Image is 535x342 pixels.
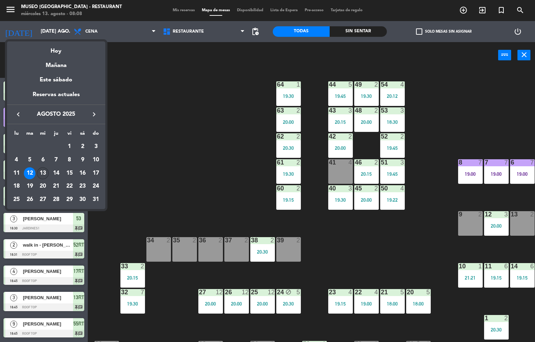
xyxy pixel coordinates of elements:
[77,154,88,166] div: 9
[23,129,37,140] th: martes
[11,167,22,179] div: 11
[63,193,76,206] td: 29 de agosto de 2025
[64,194,75,206] div: 29
[76,140,90,154] td: 2 de agosto de 2025
[24,194,36,206] div: 26
[10,193,23,206] td: 25 de agosto de 2025
[77,181,88,193] div: 23
[89,140,103,154] td: 3 de agosto de 2025
[50,154,62,166] div: 7
[76,193,90,206] td: 30 de agosto de 2025
[7,90,105,105] div: Reservas actuales
[49,167,63,180] td: 14 de agosto de 2025
[10,167,23,180] td: 11 de agosto de 2025
[10,129,23,140] th: lunes
[89,153,103,167] td: 10 de agosto de 2025
[64,167,75,179] div: 15
[37,167,49,179] div: 13
[90,141,102,153] div: 3
[49,180,63,193] td: 21 de agosto de 2025
[90,181,102,193] div: 24
[76,153,90,167] td: 9 de agosto de 2025
[50,167,62,179] div: 14
[90,167,102,179] div: 17
[50,181,62,193] div: 21
[37,181,49,193] div: 20
[64,181,75,193] div: 22
[11,154,22,166] div: 4
[36,153,49,167] td: 6 de agosto de 2025
[49,129,63,140] th: jueves
[63,153,76,167] td: 8 de agosto de 2025
[37,194,49,206] div: 27
[11,194,22,206] div: 25
[89,180,103,193] td: 24 de agosto de 2025
[24,167,36,179] div: 12
[23,153,37,167] td: 5 de agosto de 2025
[89,167,103,180] td: 17 de agosto de 2025
[14,110,22,119] i: keyboard_arrow_left
[63,167,76,180] td: 15 de agosto de 2025
[25,110,88,119] span: agosto 2025
[49,193,63,206] td: 28 de agosto de 2025
[63,140,76,154] td: 1 de agosto de 2025
[63,129,76,140] th: viernes
[90,194,102,206] div: 31
[36,167,49,180] td: 13 de agosto de 2025
[12,110,25,119] button: keyboard_arrow_left
[49,153,63,167] td: 7 de agosto de 2025
[24,181,36,193] div: 19
[63,180,76,193] td: 22 de agosto de 2025
[24,154,36,166] div: 5
[10,153,23,167] td: 4 de agosto de 2025
[37,154,49,166] div: 6
[77,141,88,153] div: 2
[90,110,98,119] i: keyboard_arrow_right
[90,154,102,166] div: 10
[77,167,88,179] div: 16
[76,180,90,193] td: 23 de agosto de 2025
[77,194,88,206] div: 30
[64,141,75,153] div: 1
[23,193,37,206] td: 26 de agosto de 2025
[89,193,103,206] td: 31 de agosto de 2025
[10,180,23,193] td: 18 de agosto de 2025
[11,181,22,193] div: 18
[88,110,100,119] button: keyboard_arrow_right
[50,194,62,206] div: 28
[7,56,105,70] div: Mañana
[23,167,37,180] td: 12 de agosto de 2025
[7,41,105,56] div: Hoy
[7,70,105,90] div: Este sábado
[76,167,90,180] td: 16 de agosto de 2025
[36,129,49,140] th: miércoles
[89,129,103,140] th: domingo
[23,180,37,193] td: 19 de agosto de 2025
[64,154,75,166] div: 8
[36,193,49,206] td: 27 de agosto de 2025
[36,180,49,193] td: 20 de agosto de 2025
[76,129,90,140] th: sábado
[10,140,63,154] td: AGO.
